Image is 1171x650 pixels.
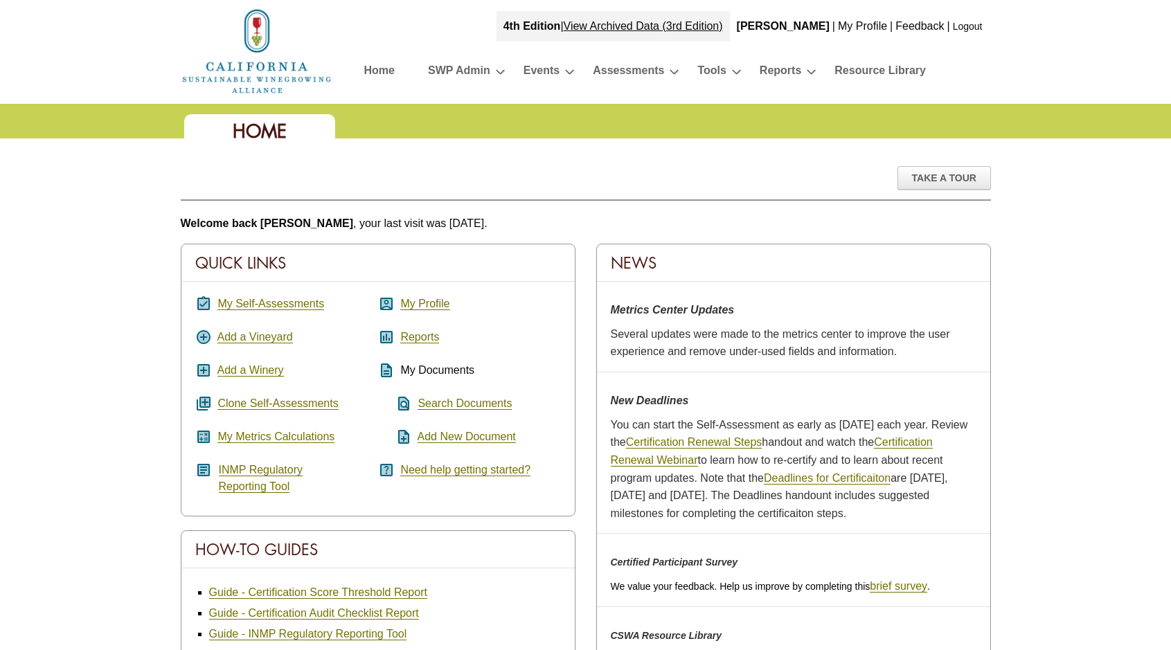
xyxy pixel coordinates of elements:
[378,329,395,345] i: assessment
[217,331,293,343] a: Add a Vineyard
[895,20,944,32] a: Feedback
[400,298,449,310] a: My Profile
[209,586,427,599] a: Guide - Certification Score Threshold Report
[233,119,287,143] span: Home
[503,20,561,32] strong: 4th Edition
[181,44,333,56] a: Home
[611,328,950,358] span: Several updates were made to the metrics center to improve the user experience and remove under-u...
[400,331,439,343] a: Reports
[195,462,212,478] i: article
[181,531,575,568] div: How-To Guides
[209,607,419,620] a: Guide - Certification Audit Checklist Report
[897,166,991,190] div: Take A Tour
[838,20,887,32] a: My Profile
[697,61,726,85] a: Tools
[378,462,395,478] i: help_center
[834,61,926,85] a: Resource Library
[418,431,516,443] a: Add New Document
[428,61,490,85] a: SWP Admin
[611,304,735,316] strong: Metrics Center Updates
[626,436,762,449] a: Certification Renewal Steps
[611,557,738,568] em: Certified Participant Survey
[760,61,801,85] a: Reports
[195,395,212,412] i: queue
[400,364,474,376] span: My Documents
[870,580,927,593] a: brief survey
[611,436,933,467] a: Certification Renewal Webinar
[181,215,991,233] p: , your last visit was [DATE].
[831,11,837,42] div: |
[364,61,395,85] a: Home
[219,464,303,493] a: INMP RegulatoryReporting Tool
[737,20,830,32] b: [PERSON_NAME]
[888,11,894,42] div: |
[400,464,530,476] a: Need help getting started?
[181,244,575,282] div: Quick Links
[217,397,338,410] a: Clone Self-Assessments
[611,630,722,641] em: CSWA Resource Library
[209,628,407,640] a: Guide - INMP Regulatory Reporting Tool
[611,416,976,523] p: You can start the Self-Assessment as early as [DATE] each year. Review the handout and watch the ...
[181,217,354,229] b: Welcome back [PERSON_NAME]
[593,61,664,85] a: Assessments
[195,428,212,445] i: calculate
[953,21,983,32] a: Logout
[418,397,512,410] a: Search Documents
[378,395,412,412] i: find_in_page
[378,296,395,312] i: account_box
[378,428,412,445] i: note_add
[378,362,395,379] i: description
[195,362,212,379] i: add_box
[181,7,333,96] img: logo_cswa2x.png
[524,61,560,85] a: Events
[195,329,212,345] i: add_circle
[597,244,990,282] div: News
[195,296,212,312] i: assignment_turned_in
[217,364,284,377] a: Add a Winery
[946,11,951,42] div: |
[497,11,730,42] div: |
[611,581,930,592] span: We value your feedback. Help us improve by completing this .
[217,431,334,443] a: My Metrics Calculations
[764,472,891,485] a: Deadlines for Certificaiton
[564,20,723,32] a: View Archived Data (3rd Edition)
[217,298,324,310] a: My Self-Assessments
[611,395,689,406] strong: New Deadlines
